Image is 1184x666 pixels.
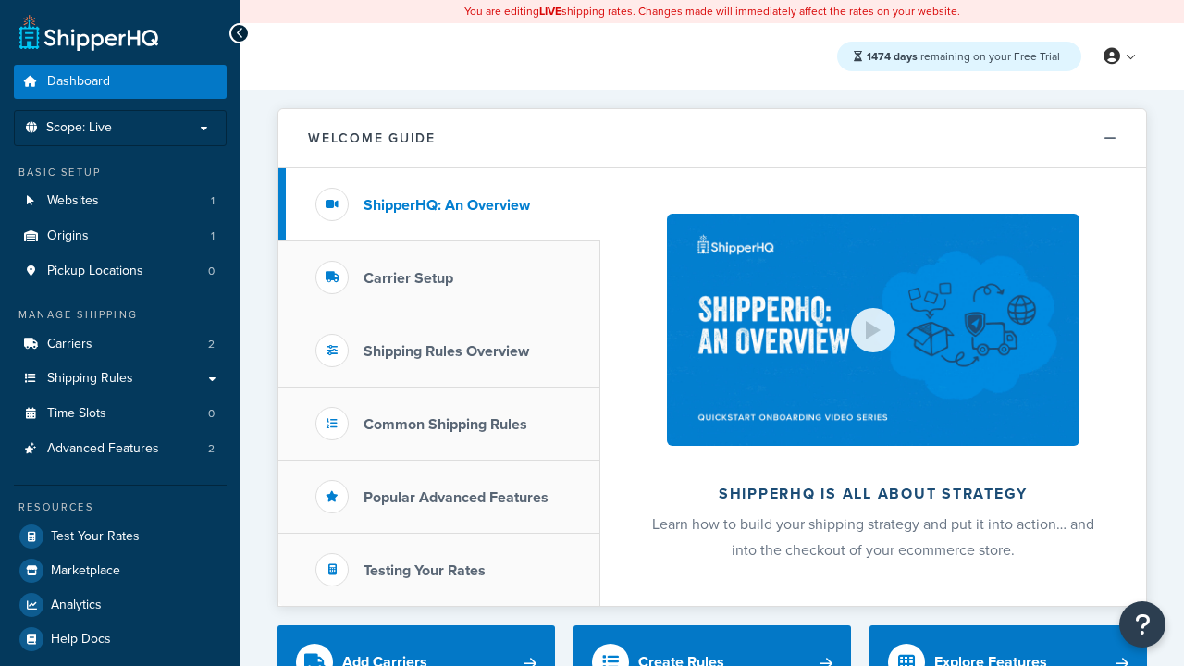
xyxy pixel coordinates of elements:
[364,489,549,506] h3: Popular Advanced Features
[47,337,92,352] span: Carriers
[278,109,1146,168] button: Welcome Guide
[14,554,227,587] a: Marketplace
[14,432,227,466] li: Advanced Features
[14,362,227,396] a: Shipping Rules
[364,270,453,287] h3: Carrier Setup
[14,327,227,362] li: Carriers
[364,197,530,214] h3: ShipperHQ: An Overview
[47,406,106,422] span: Time Slots
[364,416,527,433] h3: Common Shipping Rules
[47,193,99,209] span: Websites
[14,165,227,180] div: Basic Setup
[867,48,1060,65] span: remaining on your Free Trial
[51,529,140,545] span: Test Your Rates
[364,562,486,579] h3: Testing Your Rates
[14,520,227,553] a: Test Your Rates
[47,74,110,90] span: Dashboard
[47,371,133,387] span: Shipping Rules
[208,406,215,422] span: 0
[14,254,227,289] li: Pickup Locations
[46,120,112,136] span: Scope: Live
[14,499,227,515] div: Resources
[14,219,227,253] li: Origins
[667,214,1079,446] img: ShipperHQ is all about strategy
[211,193,215,209] span: 1
[14,327,227,362] a: Carriers2
[47,441,159,457] span: Advanced Features
[14,184,227,218] li: Websites
[539,3,561,19] b: LIVE
[14,307,227,323] div: Manage Shipping
[51,632,111,647] span: Help Docs
[652,513,1094,561] span: Learn how to build your shipping strategy and put it into action… and into the checkout of your e...
[47,264,143,279] span: Pickup Locations
[14,623,227,656] a: Help Docs
[867,48,918,65] strong: 1474 days
[51,563,120,579] span: Marketplace
[208,441,215,457] span: 2
[14,432,227,466] a: Advanced Features2
[47,228,89,244] span: Origins
[208,264,215,279] span: 0
[211,228,215,244] span: 1
[649,486,1097,502] h2: ShipperHQ is all about strategy
[14,65,227,99] a: Dashboard
[14,588,227,622] a: Analytics
[51,598,102,613] span: Analytics
[14,254,227,289] a: Pickup Locations0
[208,337,215,352] span: 2
[14,219,227,253] a: Origins1
[14,397,227,431] a: Time Slots0
[14,397,227,431] li: Time Slots
[1119,601,1165,647] button: Open Resource Center
[14,184,227,218] a: Websites1
[308,131,436,145] h2: Welcome Guide
[364,343,529,360] h3: Shipping Rules Overview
